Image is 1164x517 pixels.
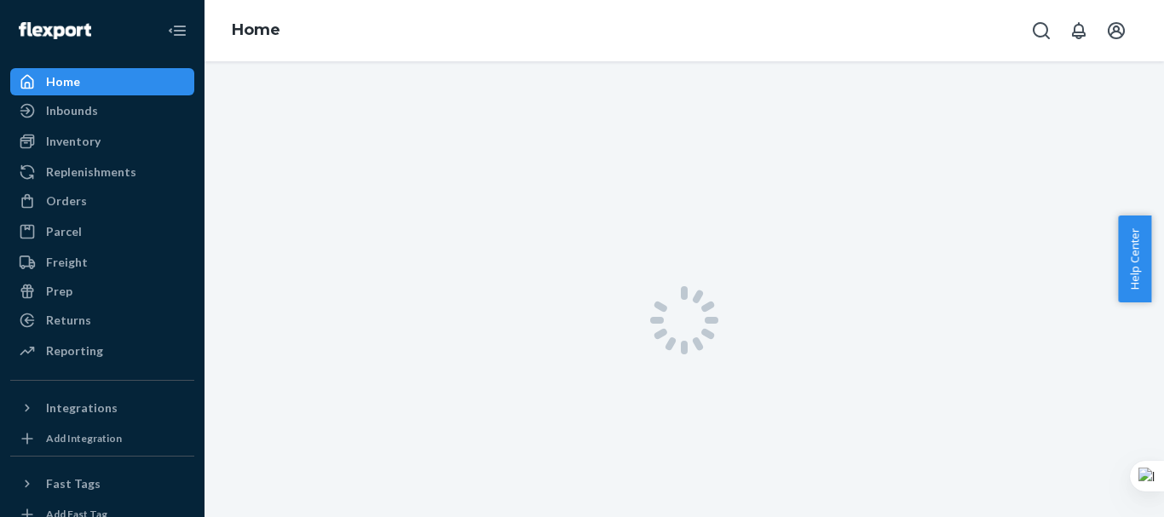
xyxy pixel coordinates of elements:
button: Close Navigation [160,14,194,48]
a: Prep [10,278,194,305]
button: Fast Tags [10,470,194,497]
a: Add Integration [10,428,194,449]
div: Prep [46,283,72,300]
a: Inventory [10,128,194,155]
div: Integrations [46,399,118,416]
div: Orders [46,192,87,210]
div: Replenishments [46,164,136,181]
ol: breadcrumbs [218,6,294,55]
div: Parcel [46,223,82,240]
a: Replenishments [10,158,194,186]
a: Reporting [10,337,194,365]
button: Open account menu [1099,14,1133,48]
button: Open notifications [1062,14,1096,48]
button: Integrations [10,394,194,422]
div: Freight [46,254,88,271]
a: Home [10,68,194,95]
div: Reporting [46,342,103,359]
div: Returns [46,312,91,329]
a: Returns [10,307,194,334]
img: Flexport logo [19,22,91,39]
div: Add Integration [46,431,122,445]
div: Inbounds [46,102,98,119]
div: Inventory [46,133,101,150]
a: Inbounds [10,97,194,124]
div: Fast Tags [46,475,101,492]
a: Parcel [10,218,194,245]
div: Home [46,73,80,90]
a: Home [232,20,280,39]
a: Freight [10,249,194,276]
button: Help Center [1118,215,1151,302]
button: Open Search Box [1024,14,1058,48]
a: Orders [10,187,194,215]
